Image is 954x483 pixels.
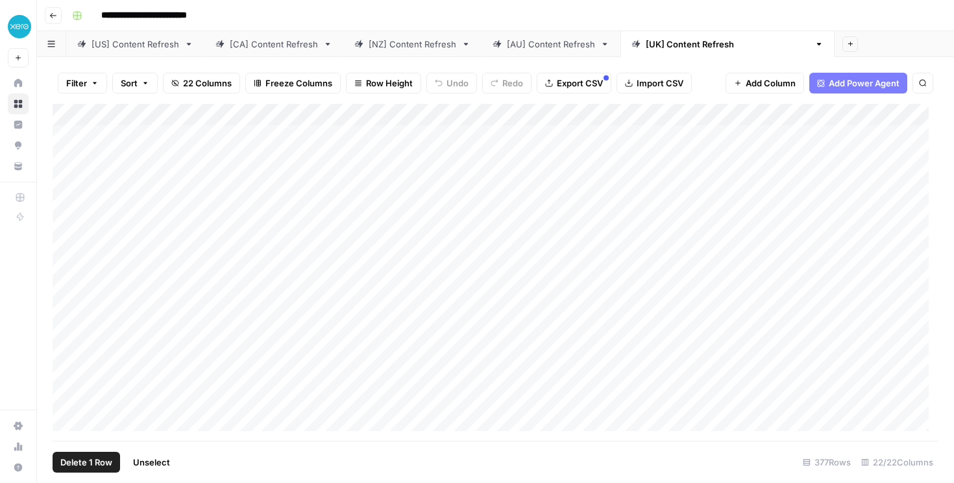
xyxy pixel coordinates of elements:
[163,73,240,93] button: 22 Columns
[8,135,29,156] a: Opportunities
[245,73,341,93] button: Freeze Columns
[8,15,31,38] img: XeroOps Logo
[125,452,178,473] button: Unselect
[183,77,232,90] span: 22 Columns
[8,457,29,478] button: Help + Support
[507,38,595,51] div: [AU] Content Refresh
[482,31,620,57] a: [AU] Content Refresh
[8,156,29,177] a: Your Data
[8,73,29,93] a: Home
[8,114,29,135] a: Insights
[66,31,204,57] a: [US] Content Refresh
[133,456,170,469] span: Unselect
[112,73,158,93] button: Sort
[829,77,899,90] span: Add Power Agent
[366,77,413,90] span: Row Height
[265,77,332,90] span: Freeze Columns
[502,77,523,90] span: Redo
[60,456,112,469] span: Delete 1 Row
[343,31,482,57] a: [NZ] Content Refresh
[66,77,87,90] span: Filter
[646,38,809,51] div: [[GEOGRAPHIC_DATA]] Content Refresh
[53,452,120,473] button: Delete 1 Row
[537,73,611,93] button: Export CSV
[726,73,804,93] button: Add Column
[230,38,318,51] div: [CA] Content Refresh
[856,452,938,473] div: 22/22 Columns
[809,73,907,93] button: Add Power Agent
[617,73,692,93] button: Import CSV
[426,73,477,93] button: Undo
[204,31,343,57] a: [CA] Content Refresh
[92,38,179,51] div: [US] Content Refresh
[746,77,796,90] span: Add Column
[8,10,29,43] button: Workspace: XeroOps
[446,77,469,90] span: Undo
[8,436,29,457] a: Usage
[369,38,456,51] div: [NZ] Content Refresh
[8,415,29,436] a: Settings
[557,77,603,90] span: Export CSV
[8,93,29,114] a: Browse
[798,452,856,473] div: 377 Rows
[121,77,138,90] span: Sort
[637,77,683,90] span: Import CSV
[620,31,835,57] a: [[GEOGRAPHIC_DATA]] Content Refresh
[58,73,107,93] button: Filter
[346,73,421,93] button: Row Height
[482,73,532,93] button: Redo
